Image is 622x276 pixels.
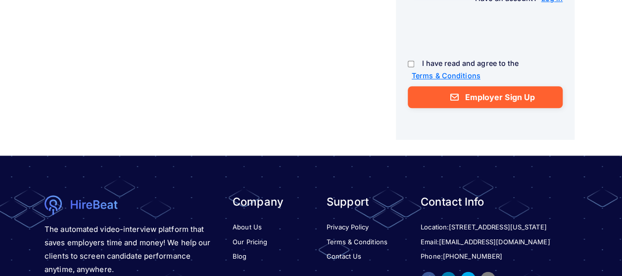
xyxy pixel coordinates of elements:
a: Privacy Policy [327,222,369,232]
span: [STREET_ADDRESS][US_STATE] [449,223,547,231]
a: Terms & Conditions [327,237,387,247]
button: Employer Sign Up [408,86,563,108]
a: Blog [233,252,246,262]
li: Location: [421,222,594,232]
img: logotext [70,197,119,213]
a: Our Pricing [233,237,267,247]
a: About Us [233,222,262,232]
iframe: reCAPTCHA [408,15,558,54]
h3: Contact Info [421,195,594,208]
a: Contact Us [327,252,361,262]
li: Email: [421,237,594,247]
p: I have read and agree to the [408,57,563,83]
h3: Support [327,195,406,208]
a: [EMAIL_ADDRESS][DOMAIN_NAME] [439,237,550,247]
a: Terms & Conditions [412,69,480,82]
span: [PHONE_NUMBER] [443,252,502,260]
h3: Company [233,195,312,208]
p: The automated video-interview platform that saves employers time and money! We help our clients t... [45,222,214,276]
li: Phone: [421,252,594,262]
img: logo [45,195,62,215]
